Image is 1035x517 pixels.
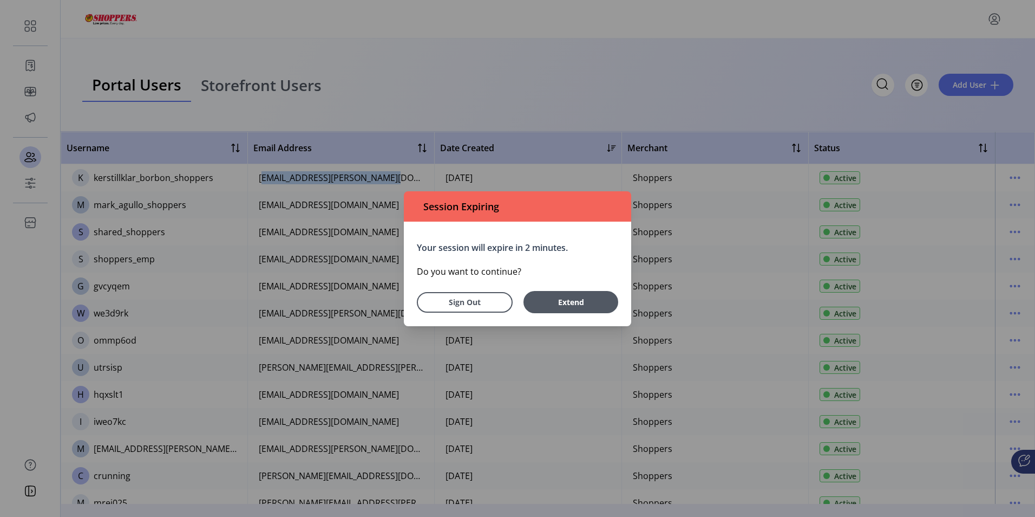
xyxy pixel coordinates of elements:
p: Do you want to continue? [417,265,618,278]
button: Sign Out [417,292,513,312]
span: Sign Out [431,296,499,308]
span: Extend [529,296,613,308]
span: Session Expiring [419,199,499,214]
button: Extend [523,291,618,313]
p: Your session will expire in 2 minutes. [417,241,618,254]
